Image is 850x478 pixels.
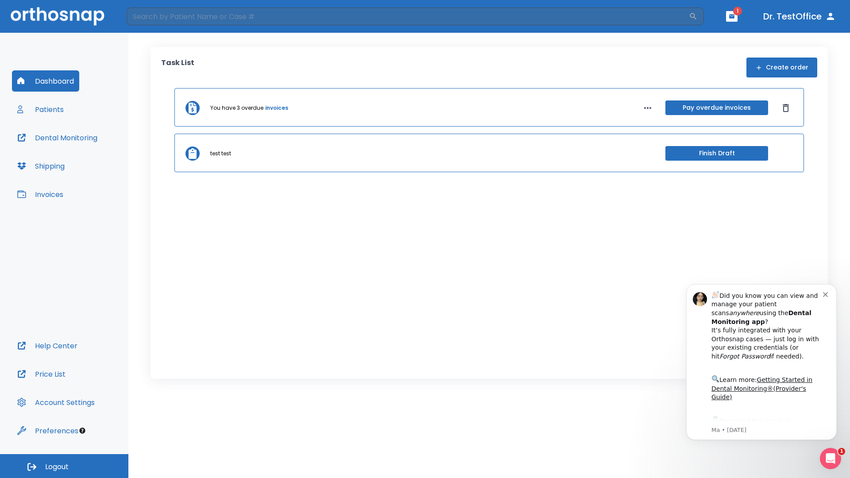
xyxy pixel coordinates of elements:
[12,363,71,385] button: Price List
[12,392,100,413] button: Account Settings
[45,462,69,472] span: Logout
[39,146,117,162] a: App Store
[746,58,817,77] button: Create order
[150,19,157,26] button: Dismiss notification
[265,104,288,112] a: invoices
[12,155,70,177] button: Shipping
[779,101,793,115] button: Dismiss
[39,144,150,189] div: Download the app: | ​ Let us know if you need help getting started!
[665,146,768,161] button: Finish Draft
[78,427,86,435] div: Tooltip anchor
[665,100,768,115] button: Pay overdue invoices
[12,127,103,148] button: Dental Monitoring
[12,420,84,441] button: Preferences
[39,155,150,163] p: Message from Ma, sent 2w ago
[12,99,69,120] button: Patients
[673,271,850,454] iframe: Intercom notifications message
[127,8,689,25] input: Search by Patient Name or Case #
[760,8,839,24] button: Dr. TestOffice
[161,58,194,77] p: Task List
[838,448,845,455] span: 1
[11,7,104,25] img: Orthosnap
[12,70,79,92] button: Dashboard
[12,335,83,356] button: Help Center
[733,7,742,15] span: 1
[12,184,69,205] button: Invoices
[210,150,231,158] p: test test
[820,448,841,469] iframe: Intercom live chat
[210,104,263,112] p: You have 3 overdue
